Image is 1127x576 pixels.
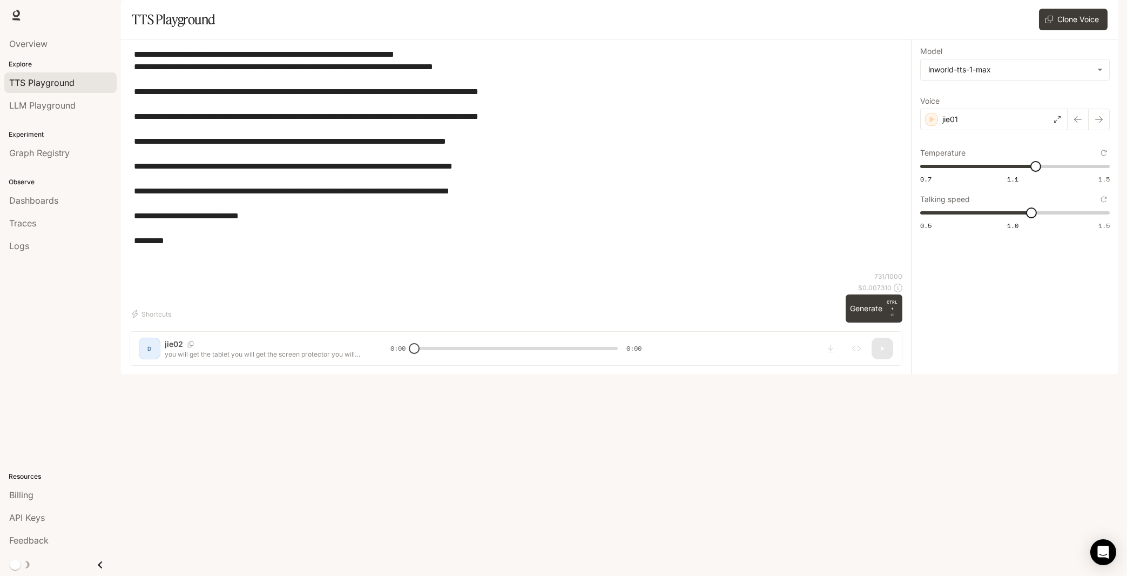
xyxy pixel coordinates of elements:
[921,59,1109,80] div: inworld-tts-1-max
[942,114,958,125] p: jie01
[1098,193,1110,205] button: Reset to default
[1090,539,1116,565] div: Open Intercom Messenger
[874,272,902,281] p: 731 / 1000
[1098,147,1110,159] button: Reset to default
[887,299,898,318] p: ⏎
[1007,221,1018,230] span: 1.0
[920,149,966,157] p: Temperature
[1039,9,1108,30] button: Clone Voice
[928,64,1092,75] div: inworld-tts-1-max
[920,48,942,55] p: Model
[1098,175,1110,184] span: 1.5
[132,9,215,30] h1: TTS Playground
[1098,221,1110,230] span: 1.5
[846,294,902,323] button: GenerateCTRL +⏎
[1007,175,1018,184] span: 1.1
[920,196,970,203] p: Talking speed
[920,221,932,230] span: 0.5
[920,97,940,105] p: Voice
[130,305,176,323] button: Shortcuts
[858,283,892,292] p: $ 0.007310
[920,175,932,184] span: 0.7
[887,299,898,312] p: CTRL +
